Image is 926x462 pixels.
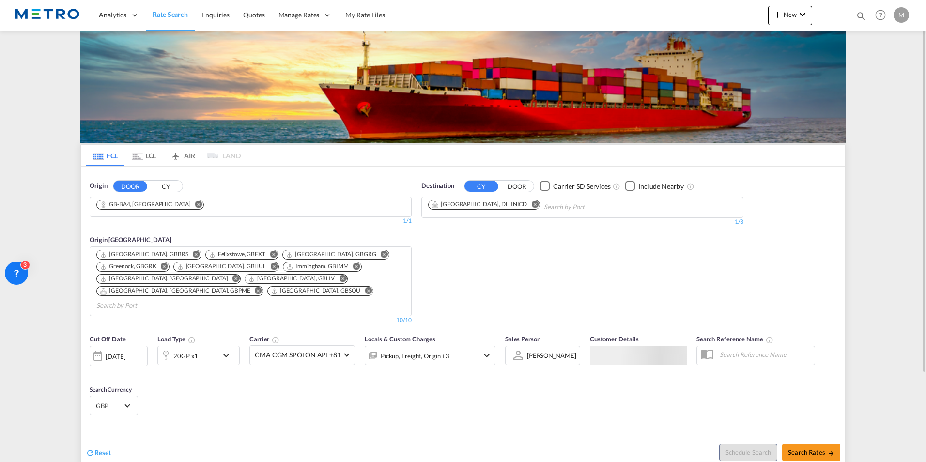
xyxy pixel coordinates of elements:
[345,11,385,19] span: My Rate Files
[286,250,376,259] div: Grangemouth, GBGRG
[189,200,203,210] button: Remove
[264,262,278,272] button: Remove
[86,145,124,166] md-tab-item: FCL
[271,287,361,295] div: Southampton, GBSOU
[154,262,169,272] button: Remove
[481,350,493,361] md-icon: icon-chevron-down
[505,335,540,343] span: Sales Person
[157,335,196,343] span: Load Type
[872,7,889,23] span: Help
[100,275,228,283] div: London Gateway Port, GBLGP
[201,11,230,19] span: Enquiries
[286,250,378,259] div: Press delete to remove this chip.
[526,348,577,362] md-select: Sales Person: Marcel Thomas
[286,262,348,271] div: Immingham, GBIMM
[100,200,193,209] div: Press delete to remove this chip.
[100,287,252,295] div: Press delete to remove this chip.
[687,183,694,190] md-icon: Unchecked: Ignores neighbouring ports when fetching rates.Checked : Includes neighbouring ports w...
[271,287,363,295] div: Press delete to remove this chip.
[365,346,495,365] div: Pickup Freight Origin Origin Custom Destination Factory Stuffingicon-chevron-down
[209,250,265,259] div: Felixstowe, GBFXT
[163,145,202,166] md-tab-item: AIR
[464,181,498,192] button: CY
[113,181,147,192] button: DOOR
[100,250,190,259] div: Press delete to remove this chip.
[396,316,412,324] div: 10/10
[186,250,201,260] button: Remove
[100,287,250,295] div: Portsmouth, HAM, GBPME
[358,287,373,296] button: Remove
[220,350,237,361] md-icon: icon-chevron-down
[99,10,126,20] span: Analytics
[90,386,132,393] span: Search Currency
[715,347,815,362] input: Search Reference Name
[625,181,684,191] md-checkbox: Checkbox No Ink
[894,7,909,23] div: M
[719,444,777,461] button: Note: By default Schedule search will only considerorigin ports, destination ports and cut off da...
[209,250,267,259] div: Press delete to remove this chip.
[177,262,266,271] div: Hull, GBHUL
[768,6,812,25] button: icon-plus 400-fgNewicon-chevron-down
[90,217,412,225] div: 1/1
[90,365,97,378] md-datepicker: Select
[86,145,241,166] md-pagination-wrapper: Use the left and right arrow keys to navigate between tabs
[286,262,350,271] div: Press delete to remove this chip.
[421,218,743,226] div: 1/3
[696,335,773,343] span: Search Reference Name
[638,182,684,191] div: Include Nearby
[15,4,80,26] img: 25181f208a6c11efa6aa1bf80d4cef53.png
[540,181,611,191] md-checkbox: Checkbox No Ink
[347,262,361,272] button: Remove
[153,10,188,18] span: Rate Search
[381,349,449,363] div: Pickup Freight Origin Origin Custom Destination Factory Stuffing
[782,444,840,461] button: Search Ratesicon-arrow-right
[590,335,639,343] span: Customer Details
[248,275,335,283] div: Liverpool, GBLIV
[788,448,834,456] span: Search Rates
[255,350,341,360] span: CMA CGM SPOTON API +81
[856,11,866,21] md-icon: icon-magnify
[278,10,320,20] span: Manage Rates
[553,182,611,191] div: Carrier SD Services
[94,448,111,457] span: Reset
[500,181,534,192] button: DOOR
[100,200,191,209] div: GB-BA4, Somerset
[90,335,126,343] span: Cut Off Date
[124,145,163,166] md-tab-item: LCL
[95,197,212,214] md-chips-wrap: Chips container. Use arrow keys to select chips.
[427,197,640,215] md-chips-wrap: Chips container. Use arrow keys to select chips.
[188,336,196,344] md-icon: icon-information-outline
[828,450,834,457] md-icon: icon-arrow-right
[772,9,784,20] md-icon: icon-plus 400-fg
[86,448,111,459] div: icon-refreshReset
[872,7,894,24] div: Help
[100,262,156,271] div: Greenock, GBGRK
[263,250,278,260] button: Remove
[90,346,148,366] div: [DATE]
[333,275,347,284] button: Remove
[96,401,123,410] span: GBP
[96,298,188,313] input: Search by Port
[226,275,240,284] button: Remove
[544,200,636,215] input: Chips input.
[95,399,133,413] md-select: Select Currency: £ GBPUnited Kingdom Pound
[90,236,171,244] span: Origin [GEOGRAPHIC_DATA]
[272,336,279,344] md-icon: The selected Trucker/Carrierwill be displayed in the rate results If the rates are from another f...
[797,9,808,20] md-icon: icon-chevron-down
[249,335,279,343] span: Carrier
[248,287,263,296] button: Remove
[100,275,230,283] div: Press delete to remove this chip.
[95,247,406,313] md-chips-wrap: Chips container. Use arrow keys to select chips.
[527,352,576,359] div: [PERSON_NAME]
[432,200,529,209] div: Press delete to remove this chip.
[170,150,182,157] md-icon: icon-airplane
[772,11,808,18] span: New
[374,250,389,260] button: Remove
[157,346,240,365] div: 20GP x1icon-chevron-down
[613,183,620,190] md-icon: Unchecked: Search for CY (Container Yard) services for all selected carriers.Checked : Search for...
[149,181,183,192] button: CY
[90,181,107,191] span: Origin
[80,31,846,143] img: LCL+%26+FCL+BACKGROUND.png
[106,352,125,361] div: [DATE]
